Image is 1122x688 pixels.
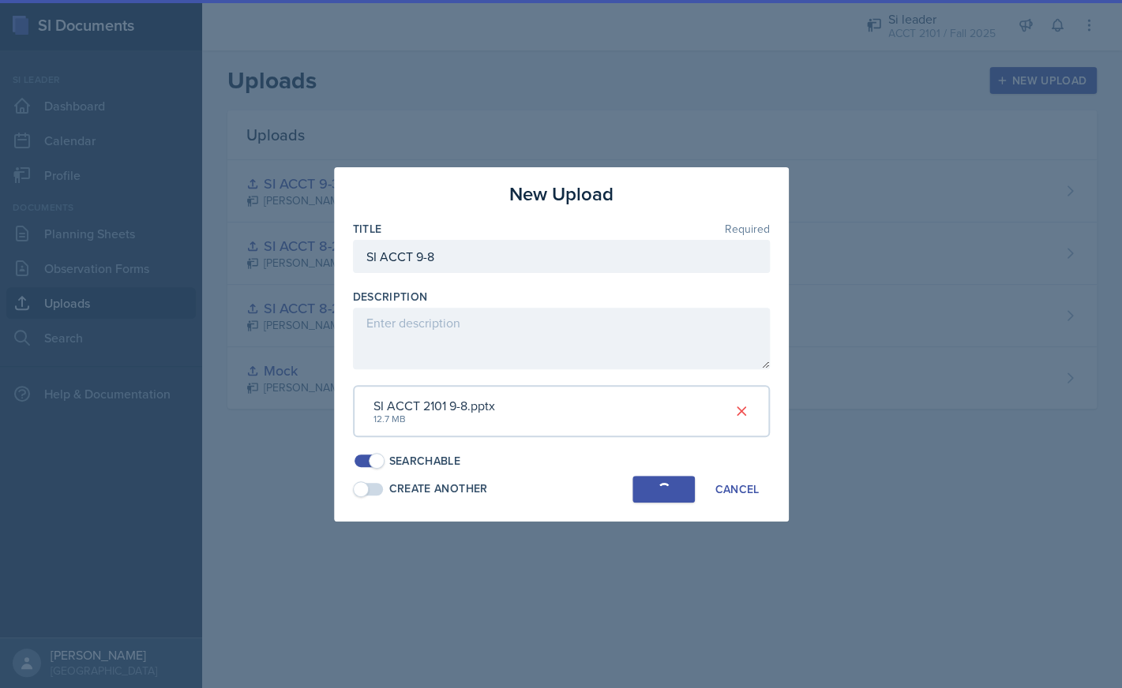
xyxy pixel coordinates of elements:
div: SI ACCT 2101 9-8.pptx [373,396,495,415]
h3: New Upload [509,180,614,208]
div: Searchable [389,453,461,469]
div: Cancel [715,483,759,495]
label: Description [353,289,428,305]
span: Required [725,223,770,234]
button: Cancel [704,476,769,503]
div: Create Another [389,480,488,497]
div: 12.7 MB [373,412,495,426]
label: Title [353,221,382,237]
input: Enter title [353,240,770,273]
